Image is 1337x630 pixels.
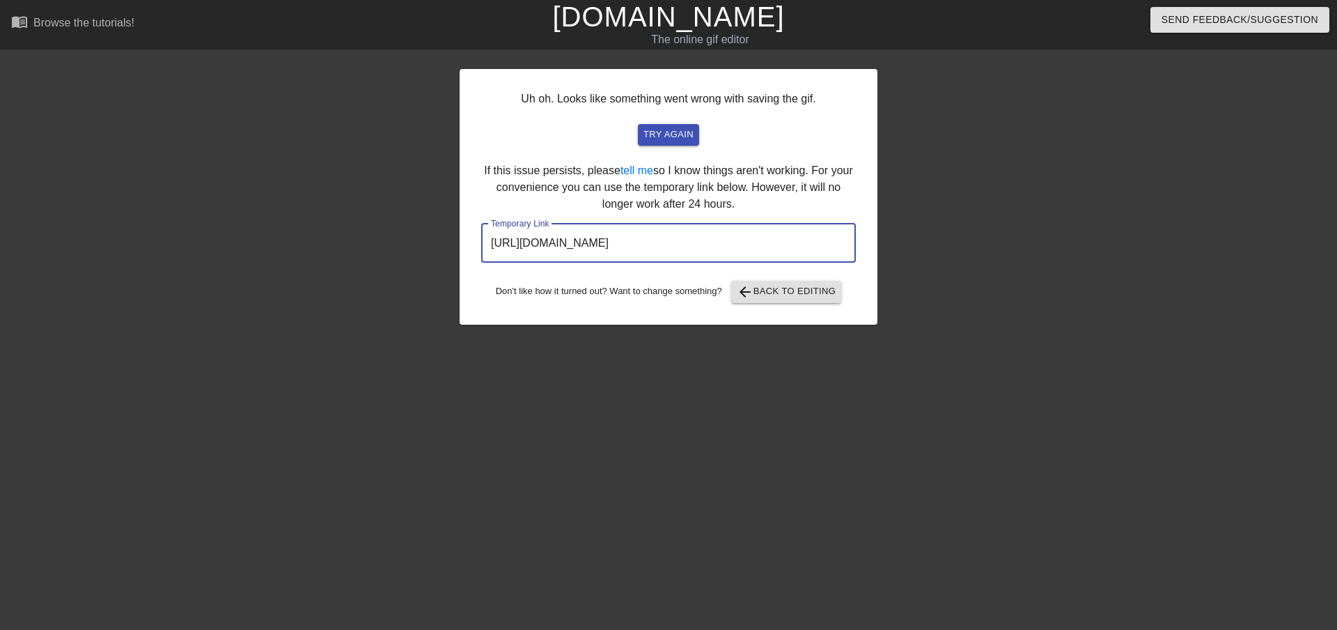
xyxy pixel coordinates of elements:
[1150,7,1329,33] button: Send Feedback/Suggestion
[643,127,694,143] span: try again
[638,124,699,146] button: try again
[620,164,653,176] a: tell me
[731,281,842,303] button: Back to Editing
[33,17,134,29] div: Browse the tutorials!
[737,284,753,300] span: arrow_back
[1162,11,1318,29] span: Send Feedback/Suggestion
[11,13,28,30] span: menu_book
[453,31,948,48] div: The online gif editor
[737,284,836,300] span: Back to Editing
[552,1,784,32] a: [DOMAIN_NAME]
[460,69,877,325] div: Uh oh. Looks like something went wrong with saving the gif. If this issue persists, please so I k...
[11,13,134,35] a: Browse the tutorials!
[481,224,856,263] input: bare
[481,281,856,303] div: Don't like how it turned out? Want to change something?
